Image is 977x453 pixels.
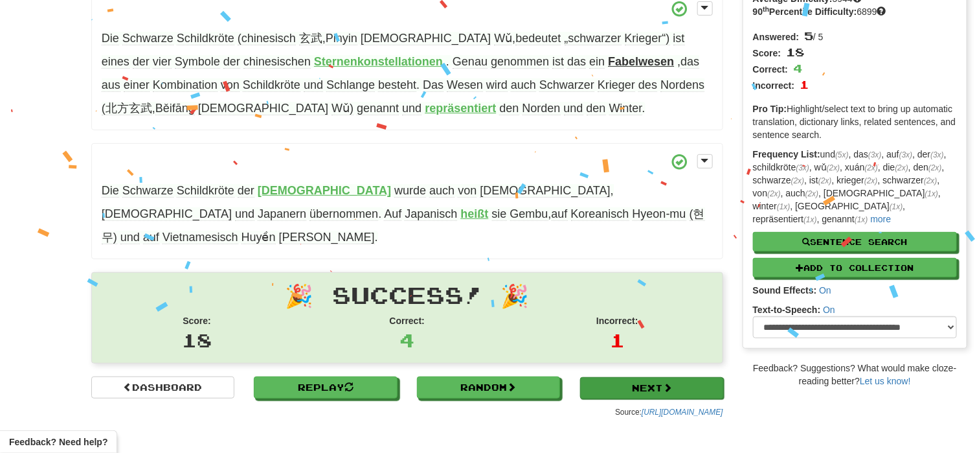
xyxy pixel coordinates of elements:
span: [DEMOGRAPHIC_DATA] [102,207,232,221]
span: das [680,55,699,69]
div: / 5 [753,28,957,44]
p: Highlight/select text to bring up automatic translation, dictionary links, related sentences, and... [753,102,957,141]
span: Huyền [241,231,276,244]
span: auf [552,207,568,221]
span: „schwarzer [565,32,622,45]
span: und [402,102,421,115]
em: (2x) [928,163,941,172]
span: Kombination [153,78,218,92]
a: Random [417,377,561,399]
span: Wǔ [494,32,512,45]
span: 1 [800,77,809,91]
strong: Answered: [753,32,800,42]
button: Add to Collection [753,258,957,277]
span: Die [102,184,119,198]
a: Replay [254,377,398,399]
span: von [458,184,477,198]
span: Schildkröte [177,184,234,198]
span: besteht [378,78,416,92]
span: des [638,78,657,92]
a: On [823,305,835,315]
div: Feedback? Suggestions? What would make cloze-reading better? [743,362,967,388]
em: (2x) [924,176,937,185]
span: Wesen [447,78,483,92]
span: Norden [522,102,561,115]
span: Schildkröte [177,32,234,45]
span: den [587,102,606,115]
em: (2x) [865,163,878,172]
em: (2x) [767,189,780,198]
em: (1x) [803,215,816,224]
span: Schildkröte [243,78,300,92]
span: Das [423,78,444,92]
strong: Incorrect: [753,80,795,91]
span: Schwarzer [539,78,594,92]
span: Běifāng [155,102,195,115]
p: und , das , auf , der , schildkröte , wǔ , xuán , die , den , schwarze , ist , krieger , schwarze... [753,148,957,226]
span: Krieger“) [625,32,670,45]
strong: Pro Tip: [753,104,787,114]
em: (1x) [890,202,903,211]
strong: Sternenkonstellationen [314,55,443,68]
span: den [499,102,519,115]
span: ist [552,55,564,69]
span: von [221,78,240,92]
strong: repräsentiert [425,102,496,115]
span: ein [589,55,605,69]
span: , . [102,207,705,244]
span: [DEMOGRAPHIC_DATA] [361,32,491,45]
em: (3x) [899,150,912,159]
strong: Correct: [753,64,788,75]
span: (chinesisch [238,32,296,45]
span: chinesischen [243,55,311,69]
span: , . [102,184,614,221]
span: Schwarze [122,184,174,198]
span: und [304,78,323,92]
strong: Score: [183,316,211,326]
em: (2x) [791,176,804,185]
span: eines [102,55,129,69]
span: genannt [357,102,399,115]
span: Die [102,32,119,45]
span: wurde [394,184,426,198]
span: Auf [384,207,401,221]
span: 18 [786,45,804,59]
strong: 90 Percentile Difficulty: [753,6,857,17]
h1: 🎉 Success! 🎉 [102,283,713,308]
strong: heißt [460,207,488,220]
div: 6899 [753,5,957,18]
a: On [819,285,831,296]
em: (1x) [777,202,790,211]
span: Schwarze [122,32,174,45]
em: (1x) [855,215,868,224]
strong: Sound Effects: [753,285,817,296]
span: , [102,78,705,115]
a: more [871,214,892,224]
span: das [567,55,586,69]
span: aus [102,78,120,92]
a: Let us know! [860,376,911,386]
em: (3x) [930,150,943,159]
span: ist [673,32,685,45]
span: , , [102,32,685,69]
span: . [499,102,645,115]
span: Japanern [258,207,306,221]
span: Schlange [326,78,375,92]
button: Sentence Search [753,232,957,251]
span: , . [102,55,700,92]
span: [PERSON_NAME] [279,231,375,244]
span: und [235,207,254,221]
span: vier [153,55,172,69]
sup: th [763,5,769,13]
span: auch [511,78,536,92]
span: auch [429,184,455,198]
span: Krieger [598,78,635,92]
span: der [223,55,240,69]
span: Japanisch [405,207,457,221]
span: Symbole [175,55,220,69]
div: 4 [311,327,502,353]
span: Vietnamesisch [163,231,238,244]
strong: Text-to-Speech: [753,305,821,315]
span: Winter [609,102,642,115]
em: (3x) [868,150,881,159]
